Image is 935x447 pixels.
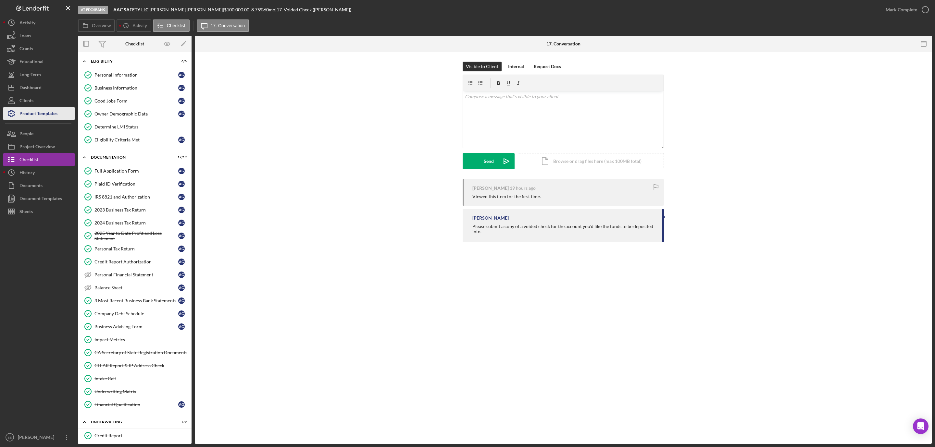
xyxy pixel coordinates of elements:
[178,194,185,200] div: A G
[94,220,178,225] div: 2024 Business Tax Return
[94,389,188,394] div: Underwriting Matrix
[3,68,75,81] button: Long-Term
[150,7,224,12] div: [PERSON_NAME] [PERSON_NAME] |
[3,127,75,140] button: People
[3,431,75,444] button: SS[PERSON_NAME]
[197,19,249,32] button: 17. Conversation
[81,133,188,146] a: Eligibility Criteria MetAG
[113,7,150,12] div: |
[19,140,55,155] div: Project Overview
[81,94,188,107] a: Good Jobs FormAG
[94,350,188,355] div: CA Secretary of State Registration Documents
[178,233,185,239] div: A G
[3,16,75,29] button: Activity
[3,192,75,205] button: Document Templates
[3,140,75,153] button: Project Overview
[81,203,188,216] a: 2023 Business Tax ReturnAG
[81,229,188,242] a: 2025 Year to Date Profit and Loss StatementAG
[132,23,147,28] label: Activity
[81,307,188,320] a: Company Debt ScheduleAG
[81,242,188,255] a: Personal Tax ReturnAG
[3,107,75,120] button: Product Templates
[175,155,187,159] div: 17 / 19
[19,205,33,220] div: Sheets
[178,323,185,330] div: A G
[94,111,178,116] div: Owner Demographic Data
[251,7,264,12] div: 8.75 %
[886,3,917,16] div: Mark Complete
[3,153,75,166] button: Checklist
[94,285,178,290] div: Balance Sheet
[19,153,38,168] div: Checklist
[8,436,12,439] text: SS
[94,298,178,303] div: 3 Most Recent Business Bank Statements
[463,62,502,71] button: Visible to Client
[94,402,178,407] div: Financial Qualification
[81,120,188,133] a: Determine LMI Status
[178,401,185,408] div: A G
[81,385,188,398] a: Underwriting Matrix
[211,23,245,28] label: 17. Conversation
[3,205,75,218] button: Sheets
[81,294,188,307] a: 3 Most Recent Business Bank StatementsAG
[94,207,178,212] div: 2023 Business Tax Return
[534,62,561,71] div: Request Docs
[178,259,185,265] div: A G
[81,372,188,385] a: Intake Call
[472,215,509,221] div: [PERSON_NAME]
[94,324,178,329] div: Business Advising Form
[153,19,190,32] button: Checklist
[78,19,115,32] button: Overview
[508,62,524,71] div: Internal
[81,190,188,203] a: IRS 8821 and AuthorizationAG
[81,320,188,333] a: Business Advising FormAG
[19,55,44,70] div: Educational
[510,186,536,191] time: 2025-08-13 21:12
[3,81,75,94] button: Dashboard
[463,153,515,169] button: Send
[19,94,33,109] div: Clients
[19,107,57,122] div: Product Templates
[94,137,178,142] div: Eligibility Criteria Met
[113,7,148,12] b: AAC SAFETY LLC
[81,107,188,120] a: Owner Demographic DataAG
[178,168,185,174] div: A G
[19,68,41,83] div: Long-Term
[546,41,580,46] div: 17. Conversation
[178,137,185,143] div: A G
[94,337,188,342] div: Impact Metrics
[19,29,31,44] div: Loans
[81,346,188,359] a: CA Secretary of State Registration Documents
[94,376,188,381] div: Intake Call
[91,59,170,63] div: Eligibility
[466,62,498,71] div: Visible to Client
[94,72,178,78] div: Personal Information
[3,94,75,107] a: Clients
[505,62,527,71] button: Internal
[484,153,494,169] div: Send
[3,29,75,42] a: Loans
[91,155,170,159] div: Documentation
[879,3,932,16] button: Mark Complete
[3,179,75,192] button: Documents
[472,194,541,199] div: Viewed this item for the first time.
[530,62,564,71] button: Request Docs
[94,231,178,241] div: 2025 Year to Date Profit and Loss Statement
[3,166,75,179] button: History
[81,429,188,442] a: Credit Report
[81,81,188,94] a: Business InformationAG
[94,433,188,438] div: Credit Report
[78,6,108,14] div: At FDC/iBank
[94,168,178,174] div: Full Application Form
[81,177,188,190] a: Plaid ID VerificationAG
[81,216,188,229] a: 2024 Business Tax ReturnAG
[178,310,185,317] div: A G
[275,7,351,12] div: | 17. Voided Check ([PERSON_NAME])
